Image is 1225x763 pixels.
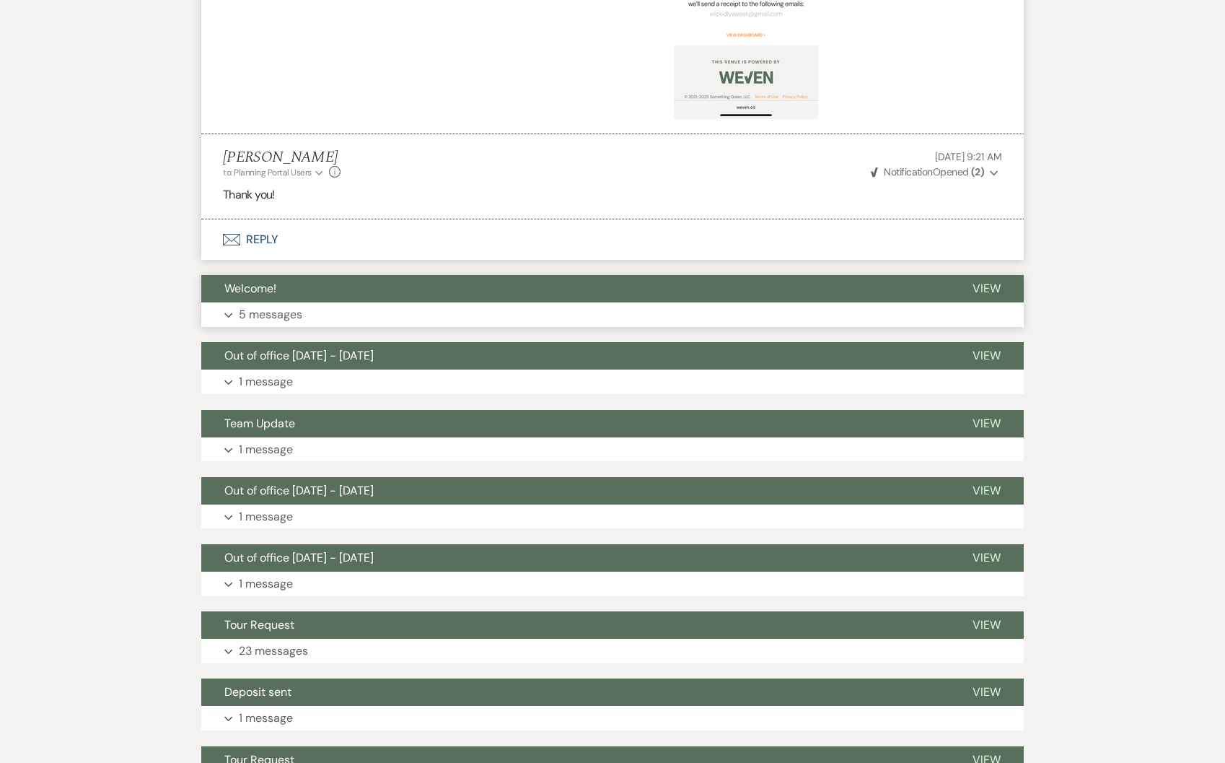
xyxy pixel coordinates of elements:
button: Tour Request [201,611,949,639]
button: 5 messages [201,302,1024,327]
span: Opened [871,165,984,178]
button: Welcome! [201,275,949,302]
span: Out of office [DATE] - [DATE] [224,483,374,498]
button: View [949,275,1024,302]
span: Deposit sent [224,684,291,699]
button: Out of office [DATE] - [DATE] [201,544,949,572]
p: 5 messages [239,305,302,324]
p: 1 message [239,440,293,459]
span: View [972,684,1001,699]
button: View [949,679,1024,706]
button: Out of office [DATE] - [DATE] [201,477,949,505]
span: View [972,416,1001,431]
span: Welcome! [224,281,276,296]
button: 1 message [201,370,1024,394]
span: Notification [884,165,932,178]
span: Tour Request [224,617,294,632]
p: 1 message [239,575,293,593]
p: 23 messages [239,642,308,660]
button: Deposit sent [201,679,949,706]
span: [DATE] 9:21 AM [935,150,1002,163]
span: View [972,348,1001,363]
button: View [949,544,1024,572]
button: 1 message [201,572,1024,596]
button: to: Planning Portal Users [223,166,325,179]
span: View [972,483,1001,498]
button: View [949,611,1024,639]
button: View [949,410,1024,437]
span: Out of office [DATE] - [DATE] [224,550,374,565]
span: Out of office [DATE] - [DATE] [224,348,374,363]
span: View [972,550,1001,565]
button: 1 message [201,437,1024,462]
p: 1 message [239,709,293,728]
p: 1 message [239,507,293,526]
span: View [972,617,1001,632]
span: to: Planning Portal Users [223,167,312,178]
button: NotificationOpened (2) [869,165,1002,180]
button: Out of office [DATE] - [DATE] [201,342,949,370]
span: Team Update [224,416,295,431]
h5: [PERSON_NAME] [223,149,341,167]
button: View [949,342,1024,370]
button: 23 messages [201,639,1024,663]
p: 1 message [239,372,293,391]
button: Team Update [201,410,949,437]
button: 1 message [201,706,1024,731]
button: View [949,477,1024,505]
button: 1 message [201,505,1024,529]
button: Reply [201,219,1024,260]
span: View [972,281,1001,296]
strong: ( 2 ) [971,165,984,178]
p: Thank you! [223,186,1002,204]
